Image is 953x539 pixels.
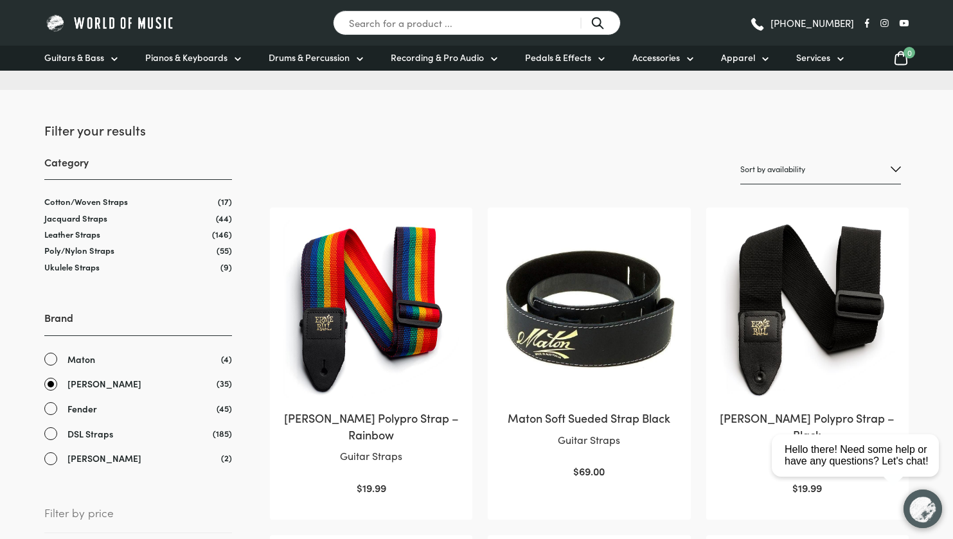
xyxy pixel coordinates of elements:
span: [PERSON_NAME] [67,451,141,466]
span: (2) [221,451,232,464]
a: Jacquard Straps [44,212,107,224]
a: [PERSON_NAME] Polypro Strap – RainbowGuitar Straps $19.99 [283,220,459,496]
a: [PERSON_NAME] Polypro Strap – BlackGuitar Straps $19.99 [719,220,896,496]
h2: [PERSON_NAME] Polypro Strap – Black [719,410,896,442]
span: Recording & Pro Audio [391,51,484,64]
span: (35) [217,376,232,390]
span: [PERSON_NAME] [67,376,141,391]
a: [PERSON_NAME] [44,376,232,391]
a: Leather Straps [44,228,100,240]
span: DSL Straps [67,427,113,441]
span: Pedals & Effects [525,51,591,64]
span: (4) [221,352,232,366]
select: Shop order [740,154,901,184]
span: Services [796,51,830,64]
a: Cotton/Woven Straps [44,195,128,208]
p: Guitar Straps [719,448,896,464]
input: Search for a product ... [333,10,621,35]
img: World of Music [44,13,176,33]
span: (44) [216,213,232,224]
p: Guitar Straps [501,432,677,448]
span: $ [573,464,579,478]
span: (146) [212,229,232,240]
span: Maton [67,352,95,367]
a: Fender [44,402,232,416]
span: Fender [67,402,97,416]
a: Maton Soft Sueded Strap BlackGuitar Straps $69.00 [501,220,677,480]
span: 0 [904,47,915,58]
h2: Filter your results [44,121,232,139]
img: Ernie Ball Strap Black [719,220,896,397]
span: (45) [217,402,232,415]
div: Brand [44,310,232,466]
span: Filter by price [44,504,232,533]
span: Accessories [632,51,680,64]
img: Maton Strap Black [501,220,677,397]
a: Maton [44,352,232,367]
span: [PHONE_NUMBER] [770,18,854,28]
span: (185) [213,427,232,440]
h3: Brand [44,310,232,335]
iframe: Chat with our support team [767,398,953,539]
span: Pianos & Keyboards [145,51,227,64]
a: [PERSON_NAME] [44,451,232,466]
a: DSL Straps [44,427,232,441]
a: [PHONE_NUMBER] [749,13,854,33]
span: (55) [217,245,232,256]
img: Ernie Ball Rainbow Strap [283,220,459,397]
span: Apparel [721,51,755,64]
span: Guitars & Bass [44,51,104,64]
span: (17) [218,196,232,207]
span: $ [357,481,362,495]
span: Drums & Percussion [269,51,350,64]
p: Guitar Straps [283,448,459,464]
a: Poly/Nylon Straps [44,244,114,256]
h3: Category [44,155,232,180]
bdi: 69.00 [573,464,605,478]
bdi: 19.99 [357,481,386,495]
span: (9) [220,261,232,272]
h2: [PERSON_NAME] Polypro Strap – Rainbow [283,410,459,442]
a: Ukulele Straps [44,261,100,273]
h2: Maton Soft Sueded Strap Black [501,410,677,426]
